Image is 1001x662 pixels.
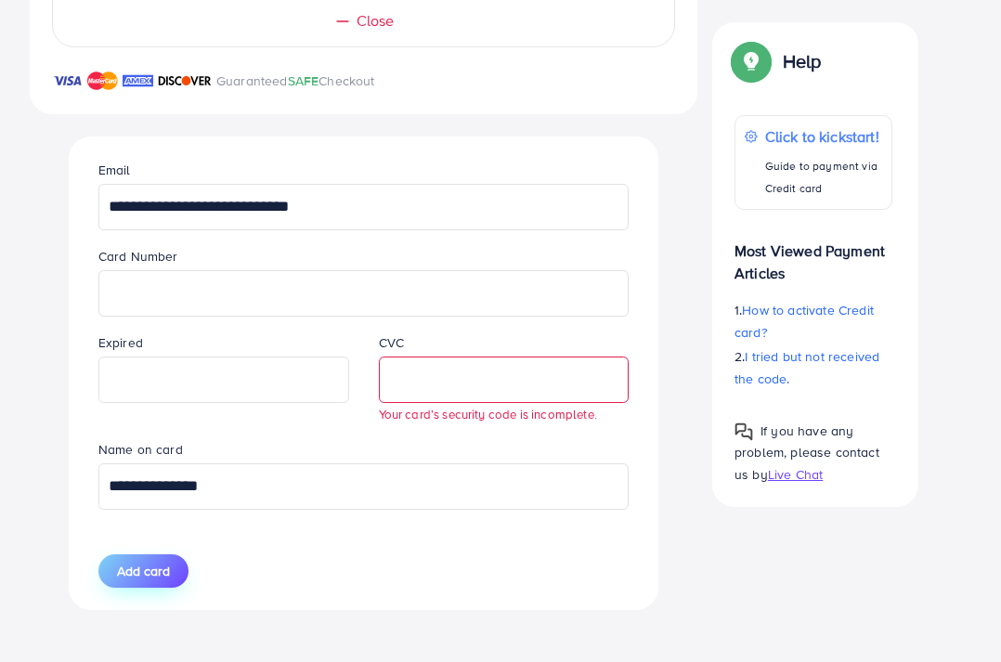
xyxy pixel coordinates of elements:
img: brand [52,70,83,92]
span: Close [357,10,395,32]
iframe: Secure card number input frame [109,273,618,314]
label: Name on card [98,440,183,459]
iframe: Secure expiration date input frame [109,359,339,400]
div: Your card’s security code is incomplete. [379,406,630,423]
span: SAFE [288,71,319,90]
span: Add card [117,562,170,580]
p: 1. [734,299,892,344]
iframe: Chat [922,578,987,648]
p: Guide to payment via Credit card [765,155,882,200]
img: brand [87,70,118,92]
p: Help [783,50,822,72]
span: Live Chat [768,464,823,483]
span: How to activate Credit card? [734,301,874,342]
img: brand [123,70,153,92]
iframe: Secure CVC input frame [389,359,619,400]
label: Expired [98,333,143,352]
button: Add card [98,554,188,588]
img: Popup guide [734,422,753,441]
label: CVC [379,333,404,352]
label: Card Number [98,247,178,266]
img: brand [158,70,212,92]
label: Email [98,161,131,179]
p: Guaranteed Checkout [216,70,375,92]
p: Click to kickstart! [765,125,882,148]
span: I tried but not received the code. [734,347,879,388]
span: If you have any problem, please contact us by [734,422,879,483]
p: 2. [734,345,892,390]
p: Most Viewed Payment Articles [734,225,892,284]
img: Popup guide [734,45,768,78]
